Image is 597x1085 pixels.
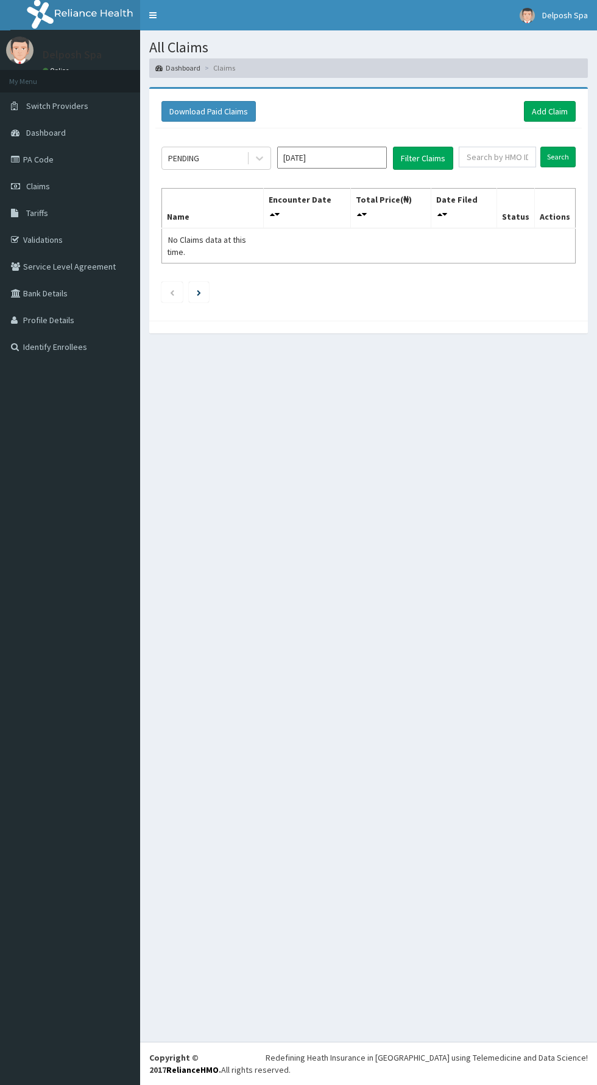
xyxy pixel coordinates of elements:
[43,66,72,75] a: Online
[534,188,575,228] th: Actions
[520,8,535,23] img: User Image
[168,152,199,164] div: PENDING
[26,181,50,192] span: Claims
[393,147,453,170] button: Filter Claims
[161,101,256,122] button: Download Paid Claims
[459,147,536,167] input: Search by HMO ID
[43,49,102,60] p: Delposh Spa
[431,188,496,228] th: Date Filed
[149,40,588,55] h1: All Claims
[162,188,264,228] th: Name
[202,63,235,73] li: Claims
[169,287,175,298] a: Previous page
[542,10,588,21] span: Delposh Spa
[166,1064,219,1075] a: RelianceHMO
[496,188,534,228] th: Status
[140,1042,597,1085] footer: All rights reserved.
[524,101,576,122] a: Add Claim
[263,188,350,228] th: Encounter Date
[26,208,48,218] span: Tariffs
[277,147,387,169] input: Select Month and Year
[167,234,246,257] span: No Claims data at this time.
[155,63,200,73] a: Dashboard
[197,287,201,298] a: Next page
[149,1052,221,1075] strong: Copyright © 2017 .
[26,127,66,138] span: Dashboard
[266,1052,588,1064] div: Redefining Heath Insurance in [GEOGRAPHIC_DATA] using Telemedicine and Data Science!
[26,100,88,111] span: Switch Providers
[6,37,34,64] img: User Image
[350,188,431,228] th: Total Price(₦)
[540,147,576,167] input: Search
